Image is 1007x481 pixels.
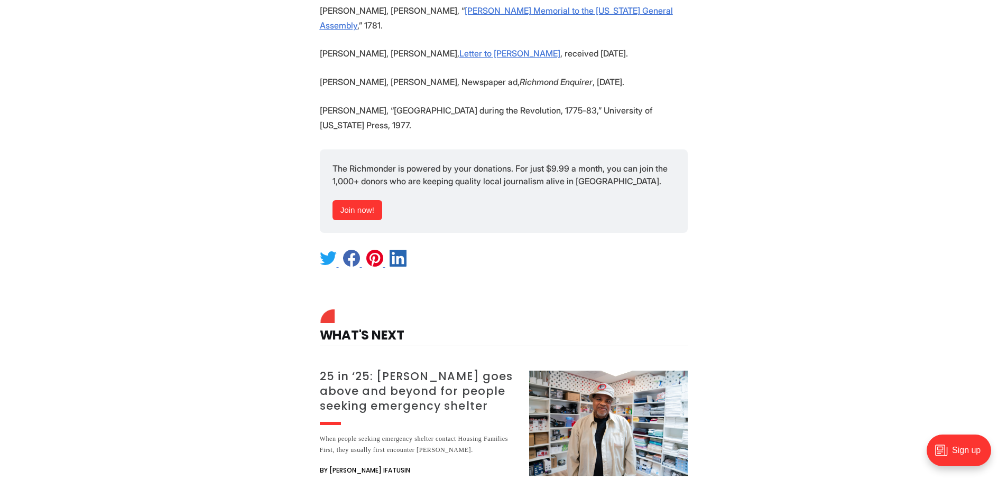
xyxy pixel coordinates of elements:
[320,103,688,133] p: [PERSON_NAME], “[GEOGRAPHIC_DATA] during the Revolution, 1775-83,” University of [US_STATE] Press...
[529,371,688,476] img: 25 in ‘25: Rodney Hopkins goes above and beyond for people seeking emergency shelter
[520,77,593,87] em: Richmond Enquirer
[320,464,410,477] span: By [PERSON_NAME] Ifatusin
[918,429,1007,481] iframe: portal-trigger
[320,312,688,345] h4: What's Next
[320,3,688,33] p: [PERSON_NAME], [PERSON_NAME], “ ,” 1781.
[320,46,688,61] p: [PERSON_NAME], [PERSON_NAME], , received [DATE].
[320,433,516,456] div: When people seeking emergency shelter contact Housing Families First, they usually first encounte...
[459,48,560,59] a: Letter to [PERSON_NAME]
[332,163,670,186] span: The Richmonder is powered by your donations. For just $9.99 a month, you can join the 1,000+ dono...
[320,5,673,31] a: [PERSON_NAME] Memorial to the [US_STATE] General Assembly
[320,369,516,413] h3: 25 in ‘25: [PERSON_NAME] goes above and beyond for people seeking emergency shelter
[320,74,688,89] p: [PERSON_NAME], [PERSON_NAME], Newspaper ad, , [DATE].
[332,200,383,220] a: Join now!
[320,371,688,477] a: 25 in ‘25: [PERSON_NAME] goes above and beyond for people seeking emergency shelter When people s...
